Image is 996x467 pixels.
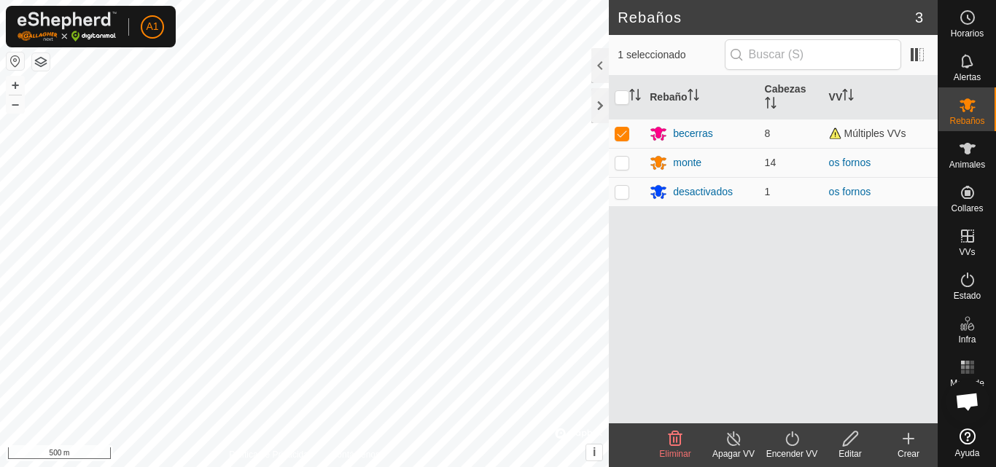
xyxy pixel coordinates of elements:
span: 3 [915,7,923,28]
span: Rebaños [949,117,984,125]
span: 14 [765,157,777,168]
span: Horarios [951,29,984,38]
img: Logo Gallagher [17,12,117,42]
a: Chat abierto [946,380,989,423]
button: Capas del Mapa [32,53,50,71]
span: Estado [954,291,981,300]
a: os fornos [829,186,871,197]
th: Rebaño [644,76,758,119]
span: VVs [959,248,975,256]
span: Alertas [954,73,981,82]
th: Cabezas [759,76,823,119]
span: Animales [949,160,985,169]
div: Apagar VV [704,447,763,460]
span: 8 [765,127,771,139]
div: Encender VV [763,447,821,460]
button: – [7,95,24,113]
span: Eliminar [659,449,690,459]
p-sorticon: Activar para ordenar [842,91,854,103]
span: Mapa de Calor [942,379,992,396]
div: Crear [879,447,938,460]
a: Política de Privacidad [229,448,313,461]
a: Ayuda [938,423,996,463]
span: Ayuda [955,449,980,458]
a: os fornos [829,157,871,168]
div: becerras [673,126,712,141]
p-sorticon: Activar para ordenar [765,99,777,111]
span: 1 [765,186,771,197]
div: Editar [821,447,879,460]
span: 1 seleccionado [618,47,724,63]
p-sorticon: Activar para ordenar [688,91,699,103]
button: + [7,76,24,94]
button: Restablecer Mapa [7,52,24,70]
p-sorticon: Activar para ordenar [629,91,641,103]
span: A1 [146,19,158,34]
button: i [586,444,602,460]
span: Infra [958,335,976,344]
span: Múltiples VVs [829,127,906,139]
div: monte [673,155,701,170]
span: i [593,446,596,458]
h2: Rebaños [618,9,915,26]
th: VV [823,76,938,119]
div: desactivados [673,184,733,200]
input: Buscar (S) [725,39,901,70]
span: Collares [951,204,983,213]
a: Contáctenos [331,448,380,461]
